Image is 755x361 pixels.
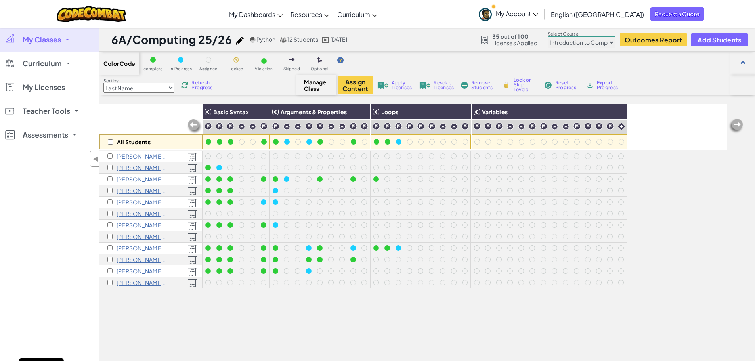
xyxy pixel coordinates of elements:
span: My Licenses [23,84,65,91]
img: IconPracticeLevel.svg [562,123,569,130]
img: IconPracticeLevel.svg [249,123,256,130]
img: Licensed [188,256,197,265]
img: IconPracticeLevel.svg [339,123,346,130]
p: Niam Chawda 6 [117,153,166,159]
label: Sort by [103,78,174,84]
img: IconPracticeLevel.svg [283,123,290,130]
a: English ([GEOGRAPHIC_DATA]) [547,4,648,25]
img: IconChallengeLevel.svg [316,122,324,130]
img: IconChallengeLevel.svg [473,122,481,130]
img: calendar.svg [322,37,329,43]
img: Arrow_Left_Inactive.png [728,118,744,134]
img: IconChallengeLevel.svg [260,122,268,130]
p: Myan Karia 6 [117,187,166,194]
span: Assigned [199,67,218,71]
img: IconChallengeLevel.svg [529,122,536,130]
h1: 6A/Computing 25/26 [111,32,232,47]
span: Revoke Licenses [434,80,454,90]
img: iconPencil.svg [236,37,244,45]
span: Loops [381,108,398,115]
img: IconLock.svg [502,81,510,88]
img: IconPracticeLevel.svg [294,123,301,130]
button: Assign Content [338,76,373,94]
img: IconChallengeLevel.svg [428,122,436,130]
a: Resources [287,4,333,25]
label: Select Course [548,31,615,37]
img: avatar [479,8,492,21]
span: My Account [496,10,538,18]
img: IconChallengeLevel.svg [395,122,402,130]
img: IconChallengeLevel.svg [373,122,380,130]
span: complete [143,67,163,71]
img: IconChallengeLevel.svg [540,122,547,130]
span: In Progress [170,67,192,71]
button: Outcomes Report [620,33,687,46]
p: Alexander Wallitt 6 [117,279,166,286]
span: Resources [291,10,322,19]
p: All Students [117,139,151,145]
span: Export Progress [597,80,621,90]
span: Locked [229,67,243,71]
img: Licensed [188,164,197,173]
img: IconPracticeLevel.svg [328,123,334,130]
img: IconChallengeLevel.svg [205,122,212,130]
img: IconChallengeLevel.svg [272,122,279,130]
img: IconPracticeLevel.svg [551,123,558,130]
img: MultipleUsers.png [279,37,287,43]
img: Licensed [188,187,197,196]
p: Ayad Rinowz Mohamed 6 [117,256,166,263]
span: 35 out of 100 [492,33,538,40]
span: Add Students [698,36,741,43]
span: English ([GEOGRAPHIC_DATA]) [551,10,644,19]
button: Add Students [691,33,748,46]
span: 12 Students [287,36,318,43]
img: IconChallengeLevel.svg [595,122,603,130]
img: IconRemoveStudents.svg [461,82,468,89]
span: Python [256,36,275,43]
img: IconPracticeLevel.svg [507,123,514,130]
img: IconPracticeLevel.svg [440,123,446,130]
img: Licensed [188,233,197,242]
span: Color Code [103,60,135,67]
span: My Dashboards [229,10,275,19]
span: ◀ [92,153,99,164]
p: Shaan Patel 6 [117,222,166,228]
p: Vihaan Khanna 6 [117,199,166,205]
img: IconChallengeLevel.svg [227,122,234,130]
img: IconPracticeLevel.svg [518,123,525,130]
img: Licensed [188,222,197,230]
img: IconChallengeLevel.svg [384,122,391,130]
p: Avik Gandhi 6 [117,164,166,171]
img: IconReset.svg [544,82,552,89]
span: Basic Syntax [213,108,249,115]
span: My Classes [23,36,61,43]
img: IconChallengeLevel.svg [361,122,368,130]
img: IconOptionalLevel.svg [317,57,322,63]
img: IconSkippedLevel.svg [289,58,295,61]
img: IconIntro.svg [618,123,625,130]
img: IconReload.svg [181,82,188,89]
a: My Dashboards [225,4,287,25]
span: Curriculum [337,10,370,19]
img: IconChallengeLevel.svg [350,122,357,130]
img: IconChallengeLevel.svg [305,122,313,130]
img: IconChallengeLevel.svg [216,122,223,130]
span: Manage Class [304,79,327,92]
img: IconChallengeLevel.svg [573,122,581,130]
p: Joshua Preston 6 [117,245,166,251]
p: Darsh Patel 6 [117,210,166,217]
span: Assessments [23,131,68,138]
img: Licensed [188,153,197,161]
span: Variables [482,108,508,115]
a: My Account [475,2,542,27]
img: IconPracticeLevel.svg [451,123,457,130]
img: Licensed [188,210,197,219]
span: Lock or Skip Levels [514,78,537,92]
span: Teacher Tools [23,107,70,115]
img: IconChallengeLevel.svg [406,122,413,130]
img: IconChallengeLevel.svg [584,122,592,130]
img: IconPracticeLevel.svg [238,123,245,130]
a: Request a Quote [650,7,704,21]
img: Licensed [188,244,197,253]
